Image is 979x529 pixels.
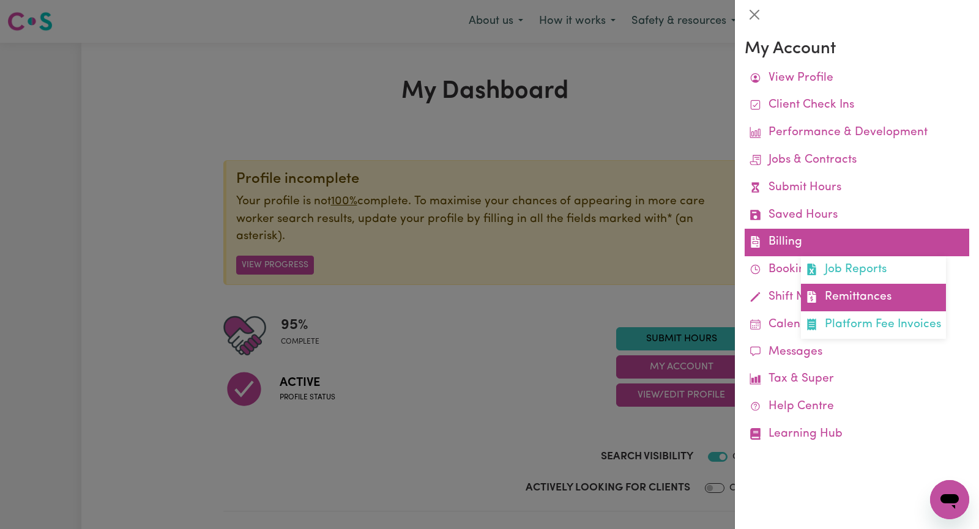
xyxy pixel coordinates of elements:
[745,256,969,284] a: Bookings
[745,202,969,229] a: Saved Hours
[745,147,969,174] a: Jobs & Contracts
[930,480,969,519] iframe: Button to launch messaging window
[745,339,969,366] a: Messages
[745,229,969,256] a: BillingJob ReportsRemittancesPlatform Fee Invoices
[745,311,969,339] a: Calendar
[745,174,969,202] a: Submit Hours
[745,92,969,119] a: Client Check Ins
[745,5,764,24] button: Close
[745,393,969,421] a: Help Centre
[745,421,969,448] a: Learning Hub
[745,284,969,311] a: Shift Notes
[745,65,969,92] a: View Profile
[745,366,969,393] a: Tax & Super
[745,39,969,60] h3: My Account
[745,119,969,147] a: Performance & Development
[801,311,946,339] a: Platform Fee Invoices
[801,256,946,284] a: Job Reports
[801,284,946,311] a: Remittances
